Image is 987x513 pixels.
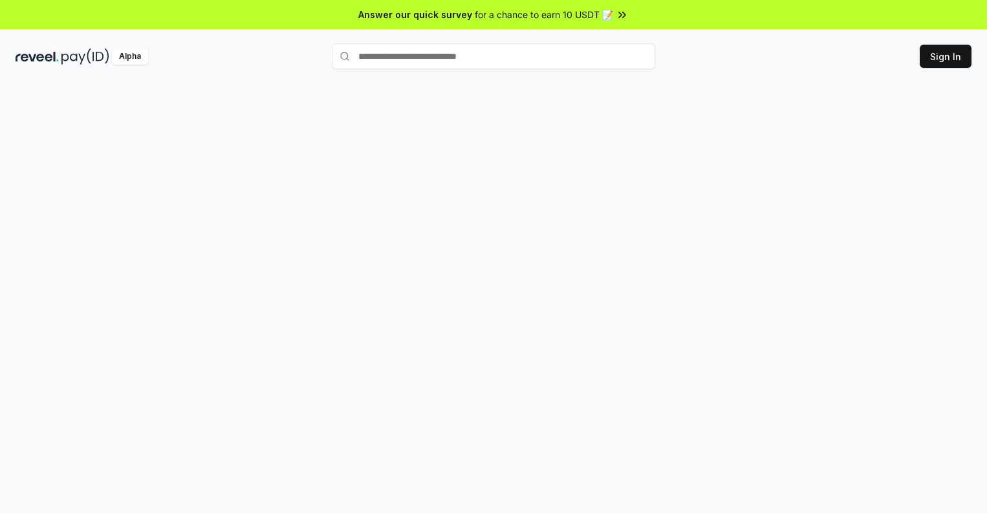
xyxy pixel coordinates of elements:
[920,45,971,68] button: Sign In
[112,49,148,65] div: Alpha
[16,49,59,65] img: reveel_dark
[358,8,472,21] span: Answer our quick survey
[475,8,613,21] span: for a chance to earn 10 USDT 📝
[61,49,109,65] img: pay_id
